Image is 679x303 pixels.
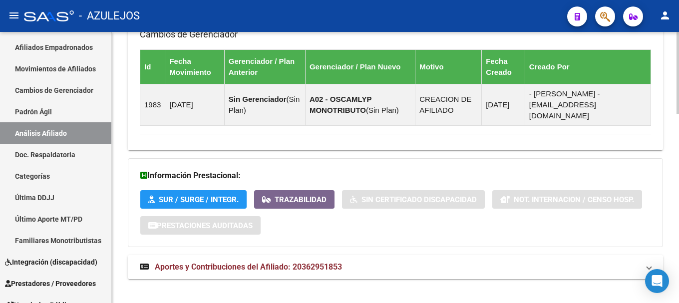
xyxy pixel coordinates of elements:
td: CREACION DE AFILIADO [415,84,482,125]
span: Integración (discapacidad) [5,257,97,268]
span: Prestaciones Auditadas [157,221,253,230]
td: - [PERSON_NAME] - [EMAIL_ADDRESS][DOMAIN_NAME] [525,84,651,125]
h3: Información Prestacional: [140,169,651,183]
strong: Sin Gerenciador [229,95,287,103]
h3: Cambios de Gerenciador [140,27,651,41]
span: Sin Plan [368,106,396,114]
button: Prestaciones Auditadas [140,216,261,235]
td: ( ) [305,84,415,125]
th: Fecha Movimiento [165,49,224,84]
th: Motivo [415,49,482,84]
div: Open Intercom Messenger [645,269,669,293]
span: Not. Internacion / Censo Hosp. [514,195,634,204]
span: SUR / SURGE / INTEGR. [159,195,239,204]
mat-icon: person [659,9,671,21]
button: Trazabilidad [254,190,335,209]
button: Sin Certificado Discapacidad [342,190,485,209]
span: Trazabilidad [275,195,327,204]
th: Id [140,49,165,84]
span: Sin Certificado Discapacidad [361,195,477,204]
span: Sin Plan [229,95,300,114]
mat-icon: menu [8,9,20,21]
td: ( ) [224,84,305,125]
span: Aportes y Contribuciones del Afiliado: 20362951853 [155,262,342,272]
th: Gerenciador / Plan Nuevo [305,49,415,84]
td: 1983 [140,84,165,125]
button: SUR / SURGE / INTEGR. [140,190,247,209]
td: [DATE] [165,84,224,125]
th: Fecha Creado [482,49,525,84]
th: Gerenciador / Plan Anterior [224,49,305,84]
span: Prestadores / Proveedores [5,278,96,289]
span: - AZULEJOS [79,5,140,27]
td: [DATE] [482,84,525,125]
mat-expansion-panel-header: Aportes y Contribuciones del Afiliado: 20362951853 [128,255,663,279]
button: Not. Internacion / Censo Hosp. [492,190,642,209]
th: Creado Por [525,49,651,84]
strong: A02 - OSCAMLYP MONOTRIBUTO [310,95,371,114]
